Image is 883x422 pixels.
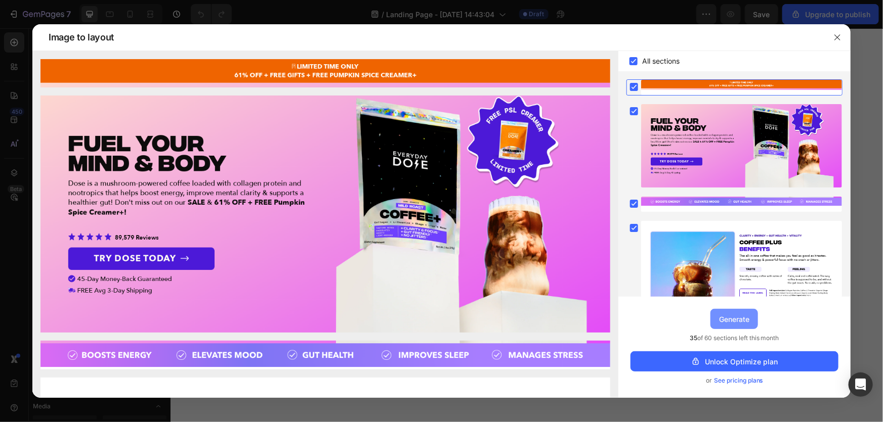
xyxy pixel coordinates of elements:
div: or [630,376,838,386]
button: Unlock Optimize plan [630,351,838,371]
div: Generate [719,314,749,324]
div: Open Intercom Messenger [849,372,873,397]
span: of 60 sections left this month [690,333,779,343]
div: Unlock Optimize plan [691,356,778,367]
span: See pricing plans [714,376,763,386]
button: Generate [710,309,758,329]
span: 35 [690,334,697,342]
span: Image to layout [49,31,114,43]
span: All sections [643,55,680,67]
